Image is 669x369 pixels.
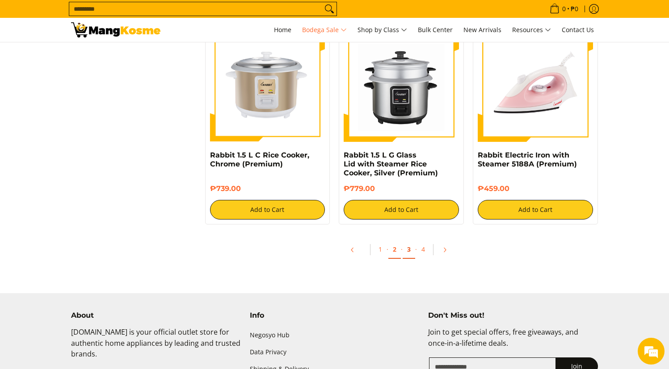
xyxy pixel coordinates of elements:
[562,25,594,34] span: Contact Us
[478,184,593,193] h6: ₱459.00
[561,6,567,12] span: 0
[210,184,325,193] h6: ₱739.00
[250,327,420,344] a: Negosyo Hub
[547,4,581,14] span: •
[147,4,168,26] div: Minimize live chat window
[478,151,577,168] a: Rabbit Electric Iron with Steamer 5188A (Premium)
[387,245,388,253] span: ·
[298,18,351,42] a: Bodega Sale
[428,311,598,320] h4: Don't Miss out!
[344,27,459,142] img: https://mangkosme.com/products/rabbit-1-5-l-g-glass-lid-with-steamer-rice-cooker-silver-class-a
[428,327,598,358] p: Join to get special offers, free giveaways, and once-in-a-lifetime deals.
[374,240,387,258] a: 1
[302,25,347,36] span: Bodega Sale
[401,245,403,253] span: ·
[344,200,459,220] button: Add to Cart
[52,112,123,203] span: We're online!
[210,200,325,220] button: Add to Cart
[250,344,420,361] a: Data Privacy
[210,27,325,142] img: https://mangkosme.com/products/rabbit-1-5-l-c-rice-cooker-chrome-class-a
[463,25,501,34] span: New Arrivals
[71,311,241,320] h4: About
[344,184,459,193] h6: ₱779.00
[201,238,603,266] ul: Pagination
[46,50,150,62] div: Chat with us now
[274,25,291,34] span: Home
[557,18,598,42] a: Contact Us
[403,240,415,259] a: 3
[71,22,160,37] img: Bodega Sale l Mang Kosme: Cost-Efficient &amp; Quality Home Appliances | Page 2
[417,240,429,258] a: 4
[418,25,453,34] span: Bulk Center
[415,245,417,253] span: ·
[569,6,580,12] span: ₱0
[478,27,593,142] img: https://mangkosme.com/products/rabbit-eletric-iron-with-steamer-5188a-class-a
[169,18,598,42] nav: Main Menu
[459,18,506,42] a: New Arrivals
[388,240,401,259] a: 2
[512,25,551,36] span: Resources
[4,244,170,275] textarea: Type your message and hit 'Enter'
[344,151,438,177] a: Rabbit 1.5 L G Glass Lid with Steamer Rice Cooker, Silver (Premium)
[353,18,412,42] a: Shop by Class
[269,18,296,42] a: Home
[478,200,593,220] button: Add to Cart
[250,311,420,320] h4: Info
[322,2,337,16] button: Search
[413,18,457,42] a: Bulk Center
[210,151,309,168] a: Rabbit 1.5 L C Rice Cooker, Chrome (Premium)
[508,18,555,42] a: Resources
[71,327,241,369] p: [DOMAIN_NAME] is your official outlet store for authentic home appliances by leading and trusted ...
[358,25,407,36] span: Shop by Class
